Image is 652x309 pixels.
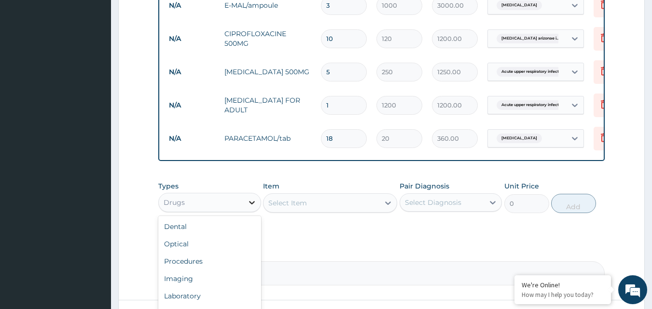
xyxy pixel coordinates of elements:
[497,67,567,77] span: Acute upper respiratory infect...
[220,24,316,53] td: CIPROFLOXACINE 500MG
[5,206,184,240] textarea: Type your message and hit 'Enter'
[504,181,539,191] label: Unit Price
[220,129,316,148] td: PARACETAMOL/tab
[158,248,605,256] label: Comment
[164,63,220,81] td: N/A
[158,253,261,270] div: Procedures
[164,96,220,114] td: N/A
[158,270,261,287] div: Imaging
[158,5,181,28] div: Minimize live chat window
[158,235,261,253] div: Optical
[400,181,449,191] label: Pair Diagnosis
[18,48,39,72] img: d_794563401_company_1708531726252_794563401
[164,30,220,48] td: N/A
[405,198,461,207] div: Select Diagnosis
[497,34,564,43] span: [MEDICAL_DATA] arizonae i...
[220,62,316,81] td: [MEDICAL_DATA] 500MG
[551,194,596,213] button: Add
[164,130,220,148] td: N/A
[220,91,316,120] td: [MEDICAL_DATA] FOR ADULT
[164,198,185,207] div: Drugs
[522,281,604,289] div: We're Online!
[497,134,542,143] span: [MEDICAL_DATA]
[56,93,133,190] span: We're online!
[158,182,179,190] label: Types
[497,0,542,10] span: [MEDICAL_DATA]
[158,218,261,235] div: Dental
[50,54,162,67] div: Chat with us now
[158,287,261,305] div: Laboratory
[268,198,307,208] div: Select Item
[497,100,567,110] span: Acute upper respiratory infect...
[263,181,279,191] label: Item
[522,291,604,299] p: How may I help you today?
